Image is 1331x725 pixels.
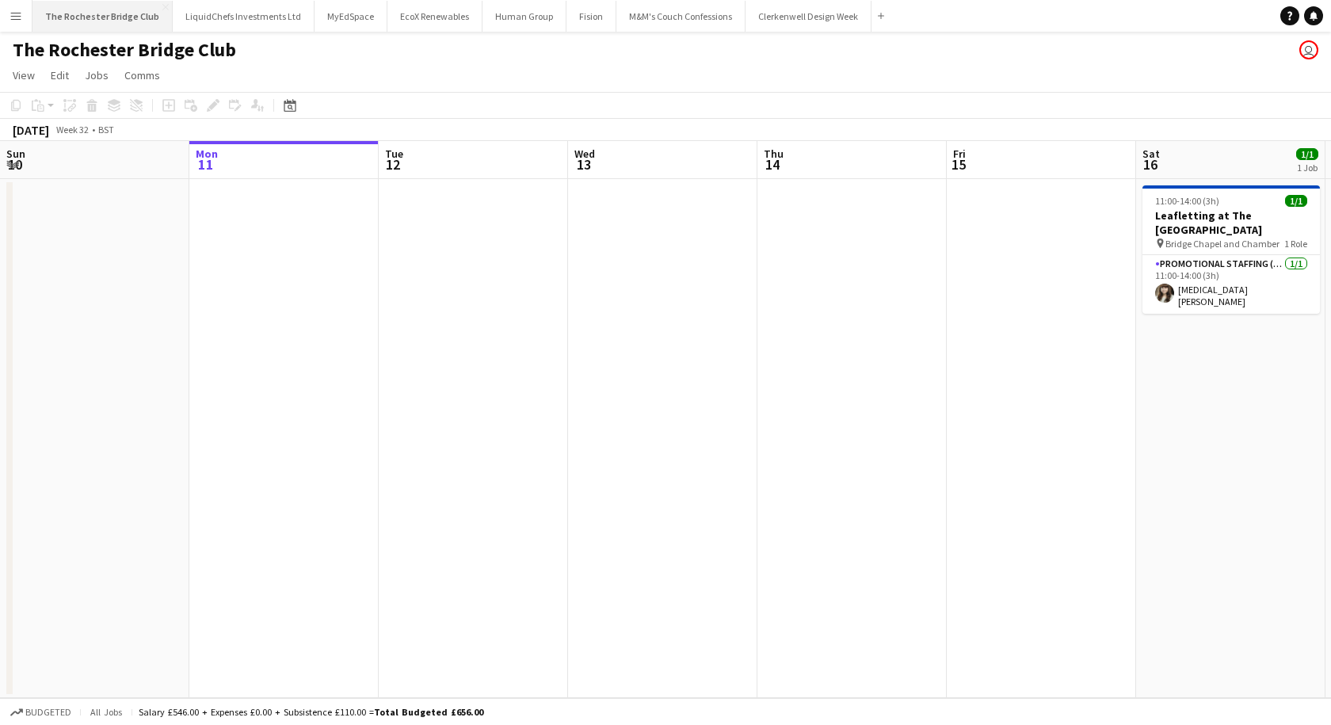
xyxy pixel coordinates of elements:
span: 14 [761,155,784,174]
button: Fision [566,1,616,32]
span: 16 [1140,155,1160,174]
button: Budgeted [8,704,74,721]
span: Edit [51,68,69,82]
span: Sat [1142,147,1160,161]
span: Thu [764,147,784,161]
div: BST [98,124,114,135]
span: Comms [124,68,160,82]
a: View [6,65,41,86]
span: Total Budgeted £656.00 [374,706,483,718]
span: Jobs [85,68,109,82]
span: 12 [383,155,403,174]
app-user-avatar: Nina Mackay [1299,40,1318,59]
span: Sun [6,147,25,161]
h1: The Rochester Bridge Club [13,38,236,62]
span: 1/1 [1296,148,1318,160]
span: All jobs [87,706,125,718]
button: Human Group [482,1,566,32]
div: 1 Job [1297,162,1318,174]
button: M&M's Couch Confessions [616,1,746,32]
button: EcoX Renewables [387,1,482,32]
span: 1 Role [1284,238,1307,250]
span: Fri [953,147,966,161]
span: Week 32 [52,124,92,135]
span: 13 [572,155,595,174]
span: 1/1 [1285,195,1307,207]
span: 10 [4,155,25,174]
button: The Rochester Bridge Club [32,1,173,32]
span: 11:00-14:00 (3h) [1155,195,1219,207]
span: Mon [196,147,218,161]
button: Clerkenwell Design Week [746,1,871,32]
a: Jobs [78,65,115,86]
span: 15 [951,155,966,174]
span: 11 [193,155,218,174]
div: [DATE] [13,122,49,138]
a: Edit [44,65,75,86]
button: MyEdSpace [315,1,387,32]
button: LiquidChefs Investments Ltd [173,1,315,32]
h3: Leafletting at The [GEOGRAPHIC_DATA] [1142,208,1320,237]
span: Wed [574,147,595,161]
div: Salary £546.00 + Expenses £0.00 + Subsistence £110.00 = [139,706,483,718]
span: View [13,68,35,82]
span: Budgeted [25,707,71,718]
span: Bridge Chapel and Chamber [1165,238,1280,250]
app-job-card: 11:00-14:00 (3h)1/1Leafletting at The [GEOGRAPHIC_DATA] Bridge Chapel and Chamber1 RolePromotiona... [1142,185,1320,314]
app-card-role: Promotional Staffing (Brand Ambassadors)1/111:00-14:00 (3h)[MEDICAL_DATA][PERSON_NAME] [1142,255,1320,314]
span: Tue [385,147,403,161]
a: Comms [118,65,166,86]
